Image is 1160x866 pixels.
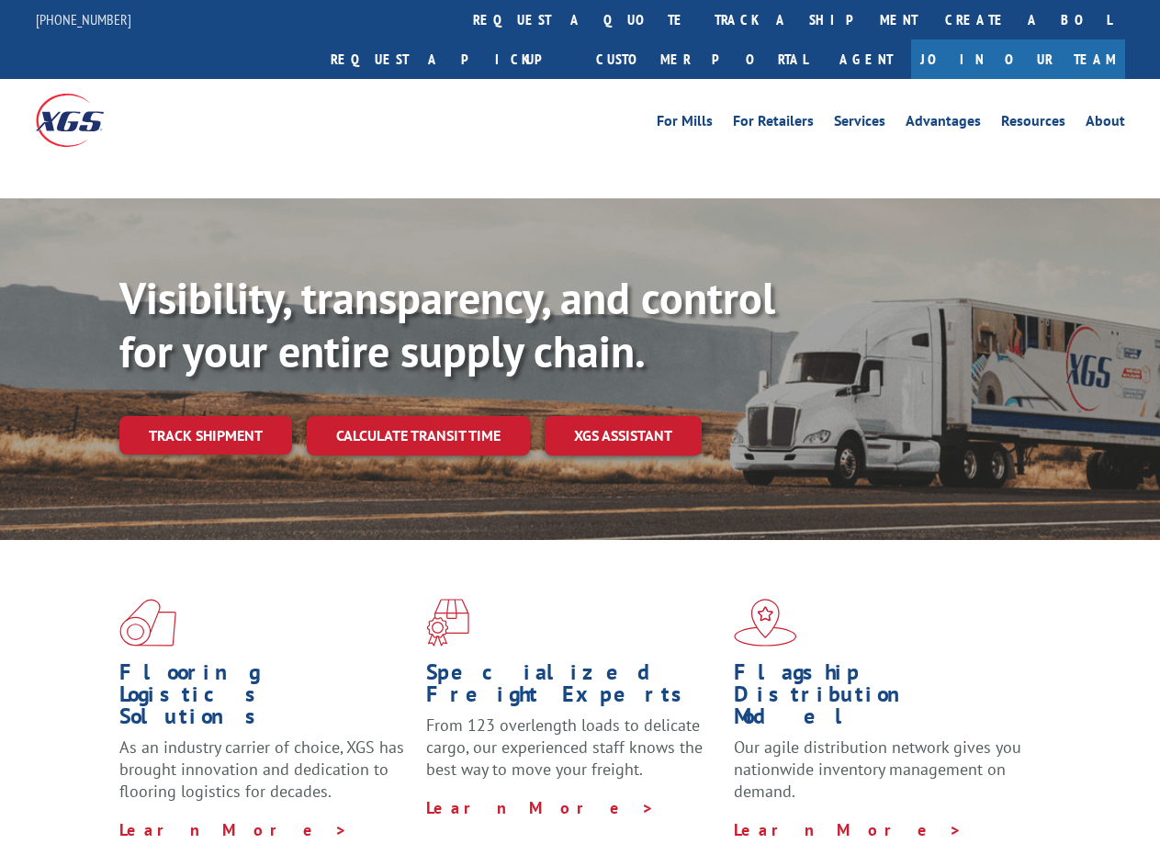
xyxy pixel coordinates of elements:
a: Resources [1001,114,1065,134]
h1: Specialized Freight Experts [426,661,719,714]
span: As an industry carrier of choice, XGS has brought innovation and dedication to flooring logistics... [119,737,404,802]
a: For Retailers [733,114,814,134]
a: Request a pickup [317,39,582,79]
b: Visibility, transparency, and control for your entire supply chain. [119,269,775,379]
img: xgs-icon-total-supply-chain-intelligence-red [119,599,176,647]
a: Agent [821,39,911,79]
p: From 123 overlength loads to delicate cargo, our experienced staff knows the best way to move you... [426,714,719,796]
img: xgs-icon-focused-on-flooring-red [426,599,469,647]
a: Join Our Team [911,39,1125,79]
a: About [1086,114,1125,134]
h1: Flooring Logistics Solutions [119,661,412,737]
a: Customer Portal [582,39,821,79]
a: Learn More > [119,819,348,840]
a: Advantages [906,114,981,134]
a: Learn More > [734,819,963,840]
a: Track shipment [119,416,292,455]
span: Our agile distribution network gives you nationwide inventory management on demand. [734,737,1021,802]
h1: Flagship Distribution Model [734,661,1027,737]
a: Learn More > [426,797,655,818]
a: For Mills [657,114,713,134]
a: [PHONE_NUMBER] [36,10,131,28]
a: Calculate transit time [307,416,530,455]
a: Services [834,114,885,134]
a: XGS ASSISTANT [545,416,702,455]
img: xgs-icon-flagship-distribution-model-red [734,599,797,647]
